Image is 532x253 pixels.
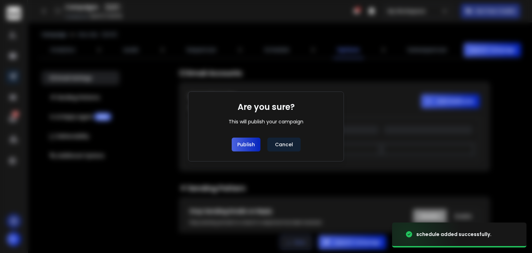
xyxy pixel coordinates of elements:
div: schedule added successfully. [416,231,491,238]
button: Publish [232,138,260,151]
h1: Are you sure? [238,102,295,113]
div: This will publish your campaign [229,118,303,125]
button: Cancel [267,138,301,151]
